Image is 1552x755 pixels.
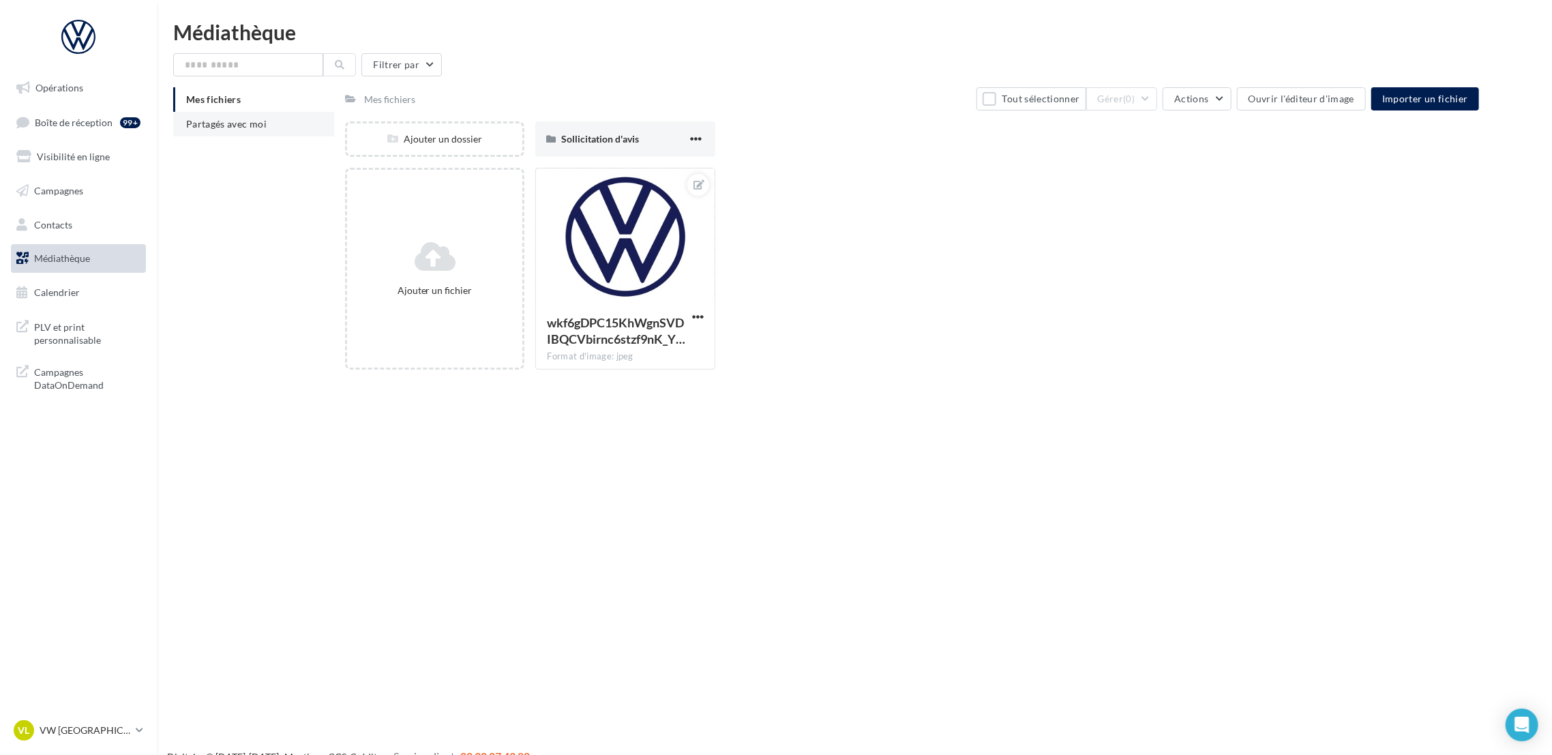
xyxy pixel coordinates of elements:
[34,185,83,196] span: Campagnes
[8,278,149,307] a: Calendrier
[364,93,415,106] div: Mes fichiers
[186,118,267,130] span: Partagés avec moi
[353,284,518,297] div: Ajouter un fichier
[34,318,140,347] span: PLV et print personnalisable
[34,252,90,264] span: Médiathèque
[34,218,72,230] span: Contacts
[547,351,704,363] div: Format d'image: jpeg
[1371,87,1479,110] button: Importer un fichier
[34,363,140,392] span: Campagnes DataOnDemand
[186,93,241,105] span: Mes fichiers
[8,143,149,171] a: Visibilité en ligne
[8,312,149,353] a: PLV et print personnalisable
[8,357,149,398] a: Campagnes DataOnDemand
[40,724,130,737] p: VW [GEOGRAPHIC_DATA]
[1382,93,1468,104] span: Importer un fichier
[37,151,110,162] span: Visibilité en ligne
[561,133,639,145] span: Sollicitation d'avis
[347,132,523,146] div: Ajouter un dossier
[1163,87,1231,110] button: Actions
[35,116,113,128] span: Boîte de réception
[120,117,140,128] div: 99+
[1174,93,1208,104] span: Actions
[8,211,149,239] a: Contacts
[11,717,146,743] a: VL VW [GEOGRAPHIC_DATA]
[8,244,149,273] a: Médiathèque
[361,53,442,76] button: Filtrer par
[1506,709,1538,741] div: Open Intercom Messenger
[8,108,149,137] a: Boîte de réception99+
[547,315,685,346] span: wkf6gDPC15KhWgnSVDIBQCVbirnc6stzf9nK_YpDsa6eOS5wj4YA11Bss7jwVWH8d-qXpUwrfgaj0M6D1A=s0
[8,177,149,205] a: Campagnes
[35,82,83,93] span: Opérations
[8,74,149,102] a: Opérations
[34,286,80,298] span: Calendrier
[1123,93,1135,104] span: (0)
[1237,87,1366,110] button: Ouvrir l'éditeur d'image
[173,22,1536,42] div: Médiathèque
[18,724,30,737] span: VL
[1086,87,1158,110] button: Gérer(0)
[976,87,1086,110] button: Tout sélectionner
